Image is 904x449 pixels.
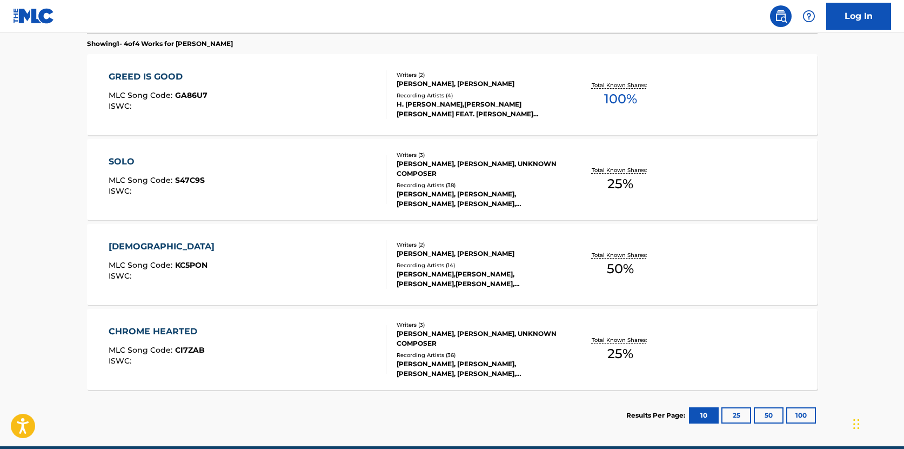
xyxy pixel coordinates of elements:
span: 25 % [607,344,633,364]
div: SOLO [109,155,205,168]
span: 100 % [604,89,637,109]
span: KC5PON [175,260,207,270]
p: Total Known Shares: [592,166,649,174]
p: Results Per Page: [626,411,688,420]
div: [PERSON_NAME], [PERSON_NAME], UNKNOWN COMPOSER [397,159,560,179]
span: 50 % [607,259,634,279]
div: [DEMOGRAPHIC_DATA] [109,240,220,253]
div: Recording Artists ( 38 ) [397,181,560,189]
button: 50 [754,407,784,424]
div: Writers ( 2 ) [397,71,560,79]
a: GREED IS GOODMLC Song Code:GA86U7ISWC:Writers (2)[PERSON_NAME], [PERSON_NAME]Recording Artists (4... [87,54,818,135]
div: [PERSON_NAME],[PERSON_NAME], [PERSON_NAME],[PERSON_NAME], [PERSON_NAME]|[PERSON_NAME], [PERSON_NA... [397,269,560,289]
iframe: Chat Widget [850,397,904,449]
div: Recording Artists ( 14 ) [397,261,560,269]
span: MLC Song Code : [109,90,175,100]
span: GA86U7 [175,90,207,100]
a: CHROME HEARTEDMLC Song Code:CI7ZABISWC:Writers (3)[PERSON_NAME], [PERSON_NAME], UNKNOWN COMPOSERR... [87,309,818,390]
div: [PERSON_NAME], [PERSON_NAME], UNKNOWN COMPOSER [397,329,560,348]
span: MLC Song Code : [109,175,175,185]
div: Drag [853,408,860,440]
span: ISWC : [109,271,134,281]
button: 25 [721,407,751,424]
button: 100 [786,407,816,424]
p: Showing 1 - 4 of 4 Works for [PERSON_NAME] [87,39,233,49]
div: CHROME HEARTED [109,325,205,338]
div: Writers ( 2 ) [397,241,560,249]
div: Recording Artists ( 4 ) [397,91,560,100]
p: Total Known Shares: [592,81,649,89]
span: MLC Song Code : [109,345,175,355]
div: [PERSON_NAME], [PERSON_NAME] [397,249,560,259]
div: Writers ( 3 ) [397,321,560,329]
div: [PERSON_NAME], [PERSON_NAME] [397,79,560,89]
div: H. [PERSON_NAME],[PERSON_NAME] [PERSON_NAME] FEAT. [PERSON_NAME] [PERSON_NAME] [PERSON_NAME] [397,100,560,119]
button: 10 [689,407,719,424]
span: S47C9S [175,175,205,185]
p: Total Known Shares: [592,336,649,344]
span: MLC Song Code : [109,260,175,270]
a: Log In [826,3,891,30]
div: GREED IS GOOD [109,70,207,83]
span: ISWC : [109,356,134,366]
div: [PERSON_NAME], [PERSON_NAME], [PERSON_NAME], [PERSON_NAME], [PERSON_NAME] [397,359,560,379]
a: Public Search [770,5,792,27]
a: SOLOMLC Song Code:S47C9SISWC:Writers (3)[PERSON_NAME], [PERSON_NAME], UNKNOWN COMPOSERRecording A... [87,139,818,220]
div: Recording Artists ( 36 ) [397,351,560,359]
img: help [802,10,815,23]
a: [DEMOGRAPHIC_DATA]MLC Song Code:KC5PONISWC:Writers (2)[PERSON_NAME], [PERSON_NAME]Recording Artis... [87,224,818,305]
div: [PERSON_NAME], [PERSON_NAME], [PERSON_NAME], [PERSON_NAME], [PERSON_NAME] [397,189,560,209]
span: CI7ZAB [175,345,205,355]
span: 25 % [607,174,633,194]
div: Writers ( 3 ) [397,151,560,159]
span: ISWC : [109,101,134,111]
span: ISWC : [109,186,134,196]
p: Total Known Shares: [592,251,649,259]
div: Help [798,5,820,27]
img: search [774,10,787,23]
img: MLC Logo [13,8,55,24]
